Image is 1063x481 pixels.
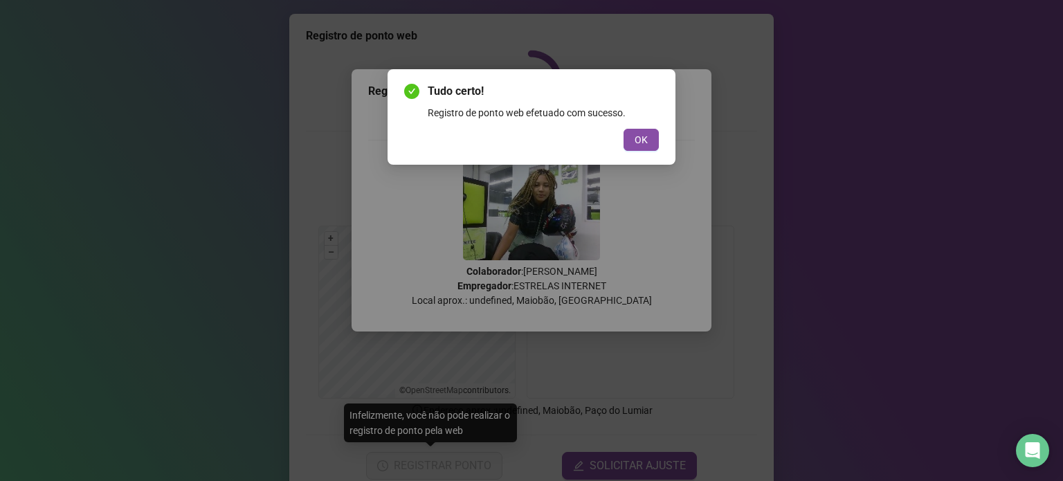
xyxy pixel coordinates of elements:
div: Open Intercom Messenger [1016,434,1049,467]
span: OK [635,132,648,147]
span: check-circle [404,84,419,99]
span: Tudo certo! [428,83,659,100]
button: OK [624,129,659,151]
div: Registro de ponto web efetuado com sucesso. [428,105,659,120]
